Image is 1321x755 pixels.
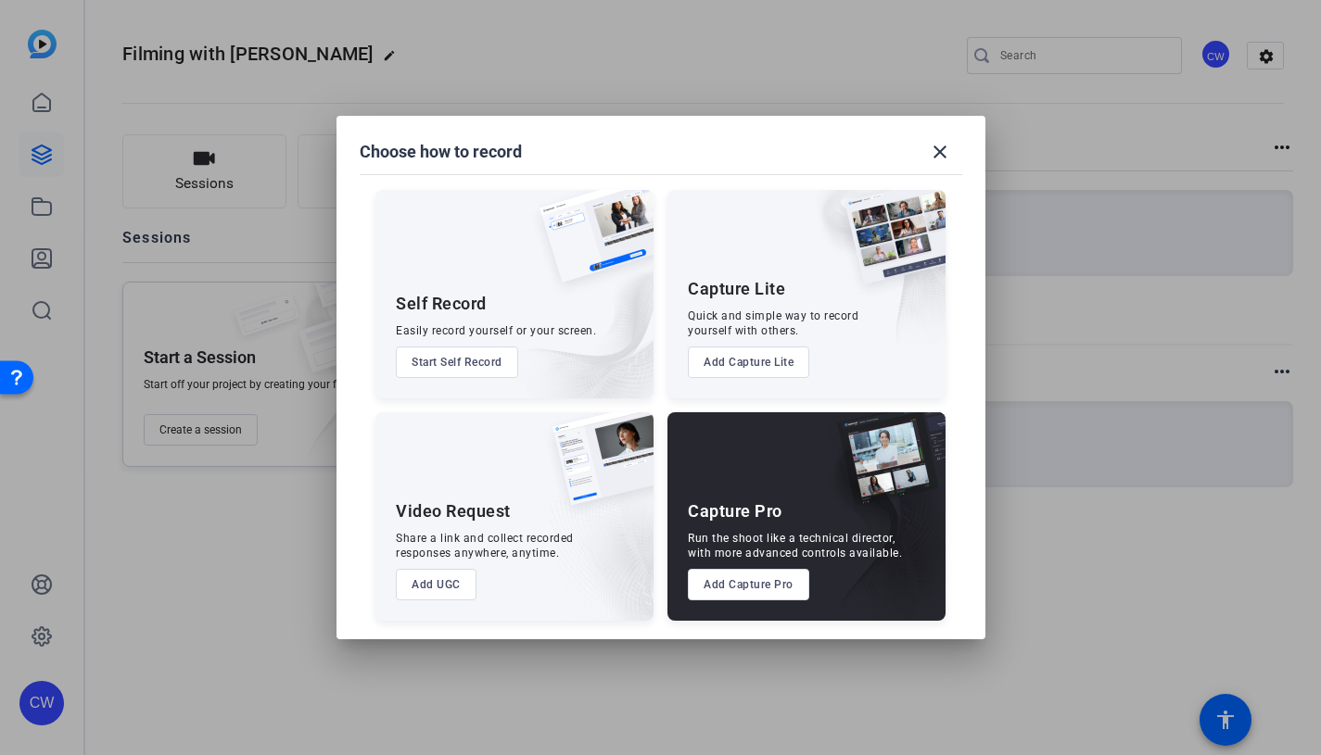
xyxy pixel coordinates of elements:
div: Easily record yourself or your screen. [396,323,596,338]
div: Share a link and collect recorded responses anywhere, anytime. [396,531,574,560]
button: Add UGC [396,569,476,600]
div: Run the shoot like a technical director, with more advanced controls available. [688,531,902,560]
div: Capture Pro [688,500,782,522]
img: embarkstudio-capture-pro.png [808,435,946,621]
div: Video Request [396,500,511,522]
h1: Choose how to record [360,141,522,163]
img: self-record.png [526,190,654,301]
button: Add Capture Lite [688,346,809,378]
div: Self Record [396,293,487,315]
button: Add Capture Pro [688,569,809,600]
div: Quick and simple way to record yourself with others. [688,308,858,338]
img: embarkstudio-ugc-content.png [546,470,654,621]
button: Start Self Record [396,346,518,378]
img: capture-lite.png [831,190,946,303]
img: ugc-content.png [539,412,654,524]
mat-icon: close [929,141,951,163]
img: embarkstudio-self-record.png [492,230,654,398]
img: capture-pro.png [823,412,946,525]
div: Capture Lite [688,278,785,300]
img: embarkstudio-capture-lite.png [780,190,946,375]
